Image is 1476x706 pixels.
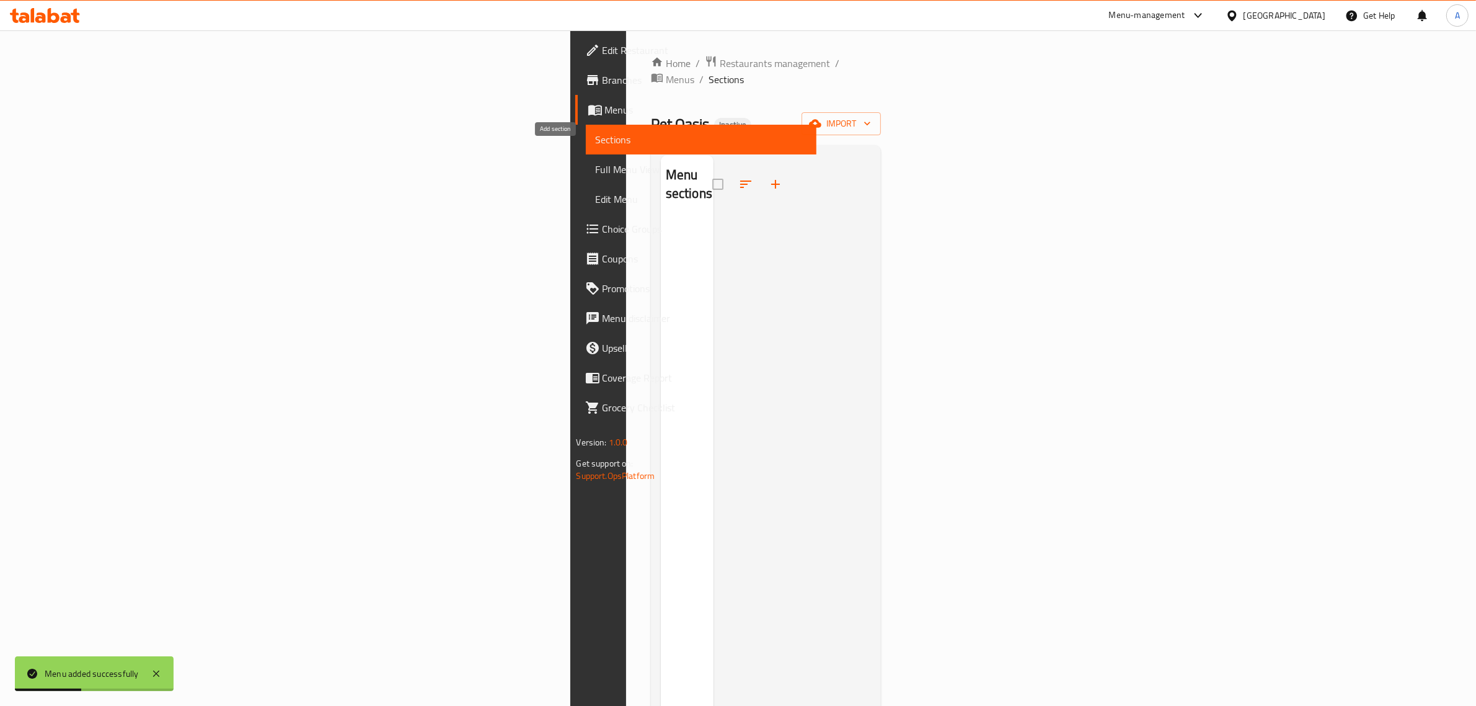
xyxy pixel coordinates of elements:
span: Coupons [603,251,807,266]
a: Grocery Checklist [575,393,817,422]
a: Edit Menu [586,184,817,214]
div: Menu-management [1109,8,1185,23]
a: Sections [586,125,817,154]
a: Edit Restaurant [575,35,817,65]
span: Menus [605,102,807,117]
a: Coverage Report [575,363,817,393]
span: Upsell [603,341,807,355]
span: Sections [596,132,807,147]
a: Full Menu View [586,154,817,184]
span: Get support on: [577,455,634,471]
a: Menus [575,95,817,125]
span: Coverage Report [603,370,807,385]
span: Branches [603,73,807,87]
a: Upsell [575,333,817,363]
span: Version: [577,434,607,450]
a: Menu disclaimer [575,303,817,333]
li: / [835,56,839,71]
span: 1.0.0 [609,434,628,450]
span: Edit Menu [596,192,807,207]
a: Choice Groups [575,214,817,244]
span: Edit Restaurant [603,43,807,58]
a: Coupons [575,244,817,274]
div: Menu added successfully [45,667,139,681]
span: Grocery Checklist [603,400,807,415]
a: Promotions [575,274,817,303]
span: Menu disclaimer [603,311,807,326]
a: Support.OpsPlatform [577,468,655,484]
a: Branches [575,65,817,95]
span: A [1455,9,1460,22]
div: [GEOGRAPHIC_DATA] [1244,9,1325,22]
span: Promotions [603,281,807,296]
span: Full Menu View [596,162,807,177]
button: import [802,112,881,135]
span: Choice Groups [603,221,807,236]
nav: Menu sections [661,214,714,224]
span: import [811,116,871,132]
